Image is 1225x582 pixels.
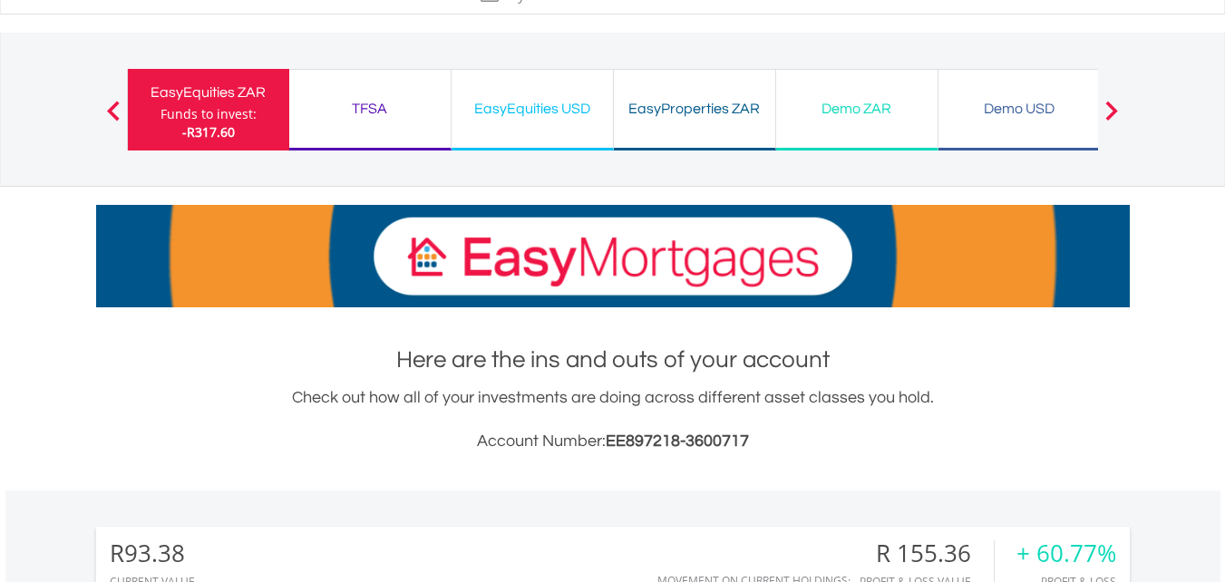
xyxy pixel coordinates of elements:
div: R93.38 [110,540,195,567]
h3: Account Number: [96,429,1130,454]
img: EasyMortage Promotion Banner [96,205,1130,307]
div: TFSA [300,96,440,121]
div: Demo ZAR [787,96,927,121]
h1: Here are the ins and outs of your account [96,344,1130,376]
div: + 60.77% [1016,540,1116,567]
span: -R317.60 [182,123,235,141]
div: R 155.36 [860,540,994,567]
div: EasyProperties ZAR [625,96,764,121]
button: Previous [95,110,131,128]
span: EE897218-3600717 [606,432,749,450]
div: Demo USD [949,96,1089,121]
div: Funds to invest: [160,105,257,123]
div: Check out how all of your investments are doing across different asset classes you hold. [96,385,1130,454]
div: EasyEquities ZAR [139,80,278,105]
button: Next [1094,110,1130,128]
div: EasyEquities USD [462,96,602,121]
